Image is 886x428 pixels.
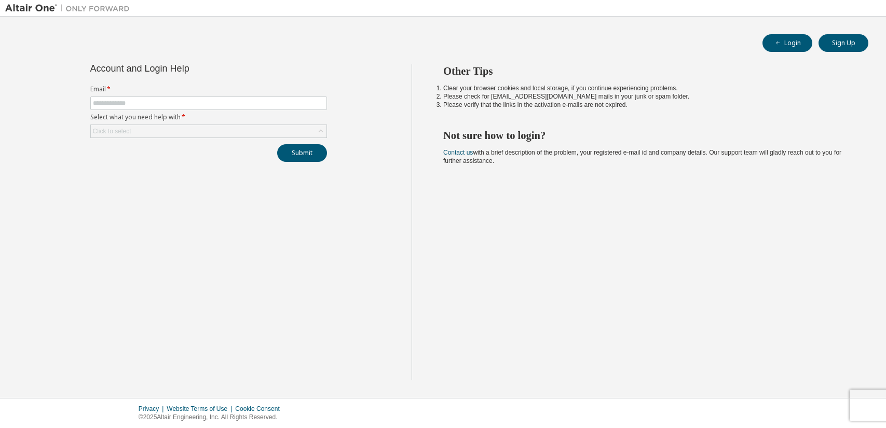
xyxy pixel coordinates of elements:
[90,64,280,73] div: Account and Login Help
[277,144,327,162] button: Submit
[819,34,868,52] button: Sign Up
[443,149,473,156] a: Contact us
[167,405,235,413] div: Website Terms of Use
[443,149,841,164] span: with a brief description of the problem, your registered e-mail id and company details. Our suppo...
[5,3,135,13] img: Altair One
[443,92,850,101] li: Please check for [EMAIL_ADDRESS][DOMAIN_NAME] mails in your junk or spam folder.
[93,127,131,135] div: Click to select
[139,413,286,422] p: © 2025 Altair Engineering, Inc. All Rights Reserved.
[235,405,285,413] div: Cookie Consent
[139,405,167,413] div: Privacy
[91,125,326,137] div: Click to select
[762,34,812,52] button: Login
[443,101,850,109] li: Please verify that the links in the activation e-mails are not expired.
[443,84,850,92] li: Clear your browser cookies and local storage, if you continue experiencing problems.
[443,129,850,142] h2: Not sure how to login?
[90,113,327,121] label: Select what you need help with
[443,64,850,78] h2: Other Tips
[90,85,327,93] label: Email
